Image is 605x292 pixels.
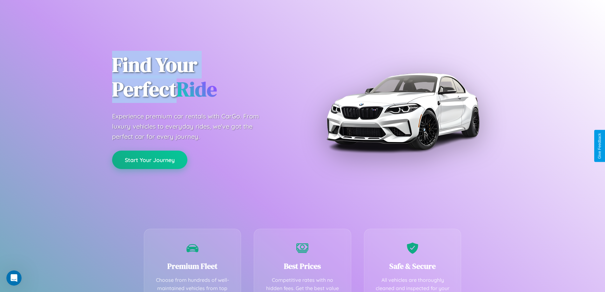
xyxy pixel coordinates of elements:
h3: Best Prices [264,261,341,271]
h3: Premium Fleet [154,261,232,271]
img: Premium BMW car rental vehicle [323,32,482,191]
h3: Safe & Secure [374,261,452,271]
p: Experience premium car rentals with CarGo. From luxury vehicles to everyday rides, we've got the ... [112,111,271,142]
div: Give Feedback [597,133,602,159]
span: Ride [177,75,217,103]
h1: Find Your Perfect [112,53,293,102]
button: Start Your Journey [112,151,187,169]
iframe: Intercom live chat [6,270,22,286]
